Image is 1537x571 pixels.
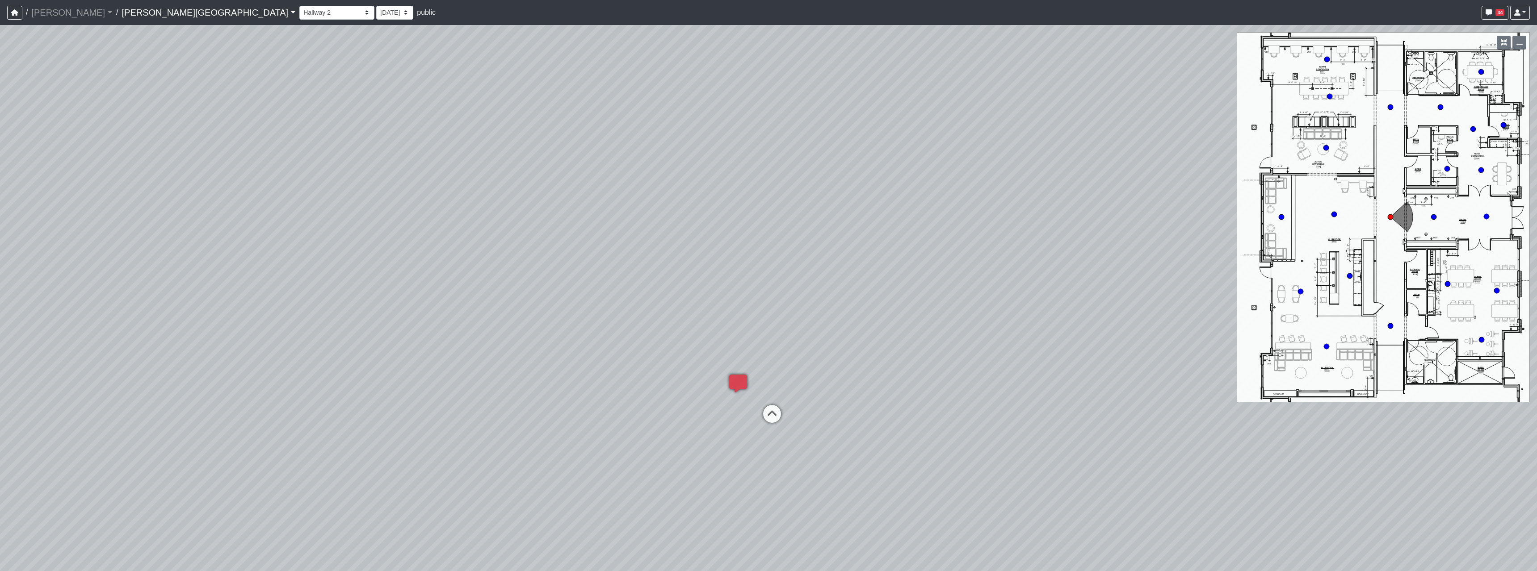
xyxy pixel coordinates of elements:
button: 34 [1482,6,1508,20]
a: [PERSON_NAME][GEOGRAPHIC_DATA] [122,4,296,21]
span: 34 [1495,9,1504,16]
span: public [417,8,436,16]
span: / [22,4,31,21]
iframe: Ybug feedback widget [7,553,59,571]
span: / [113,4,122,21]
a: [PERSON_NAME] [31,4,113,21]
